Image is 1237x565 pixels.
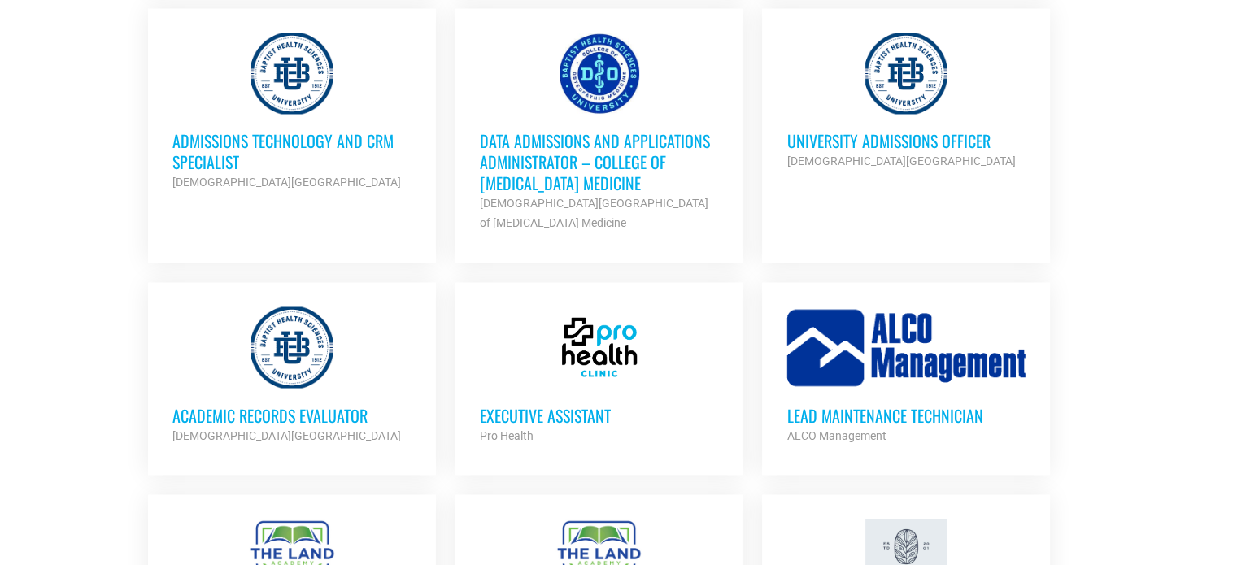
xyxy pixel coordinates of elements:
strong: [DEMOGRAPHIC_DATA][GEOGRAPHIC_DATA] of [MEDICAL_DATA] Medicine [480,197,708,229]
a: Academic Records Evaluator [DEMOGRAPHIC_DATA][GEOGRAPHIC_DATA] [148,282,436,469]
h3: Executive Assistant [480,404,719,425]
h3: University Admissions Officer [786,130,1026,151]
a: Data Admissions and Applications Administrator – College of [MEDICAL_DATA] Medicine [DEMOGRAPHIC_... [455,8,743,257]
h3: Admissions Technology and CRM Specialist [172,130,412,172]
a: Lead Maintenance Technician ALCO Management [762,282,1050,469]
a: Admissions Technology and CRM Specialist [DEMOGRAPHIC_DATA][GEOGRAPHIC_DATA] [148,8,436,216]
strong: [DEMOGRAPHIC_DATA][GEOGRAPHIC_DATA] [786,154,1015,167]
h3: Lead Maintenance Technician [786,404,1026,425]
strong: [DEMOGRAPHIC_DATA][GEOGRAPHIC_DATA] [172,428,401,441]
strong: Pro Health [480,428,534,441]
a: Executive Assistant Pro Health [455,282,743,469]
strong: ALCO Management [786,428,886,441]
strong: [DEMOGRAPHIC_DATA][GEOGRAPHIC_DATA] [172,176,401,189]
a: University Admissions Officer [DEMOGRAPHIC_DATA][GEOGRAPHIC_DATA] [762,8,1050,195]
h3: Data Admissions and Applications Administrator – College of [MEDICAL_DATA] Medicine [480,130,719,193]
h3: Academic Records Evaluator [172,404,412,425]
